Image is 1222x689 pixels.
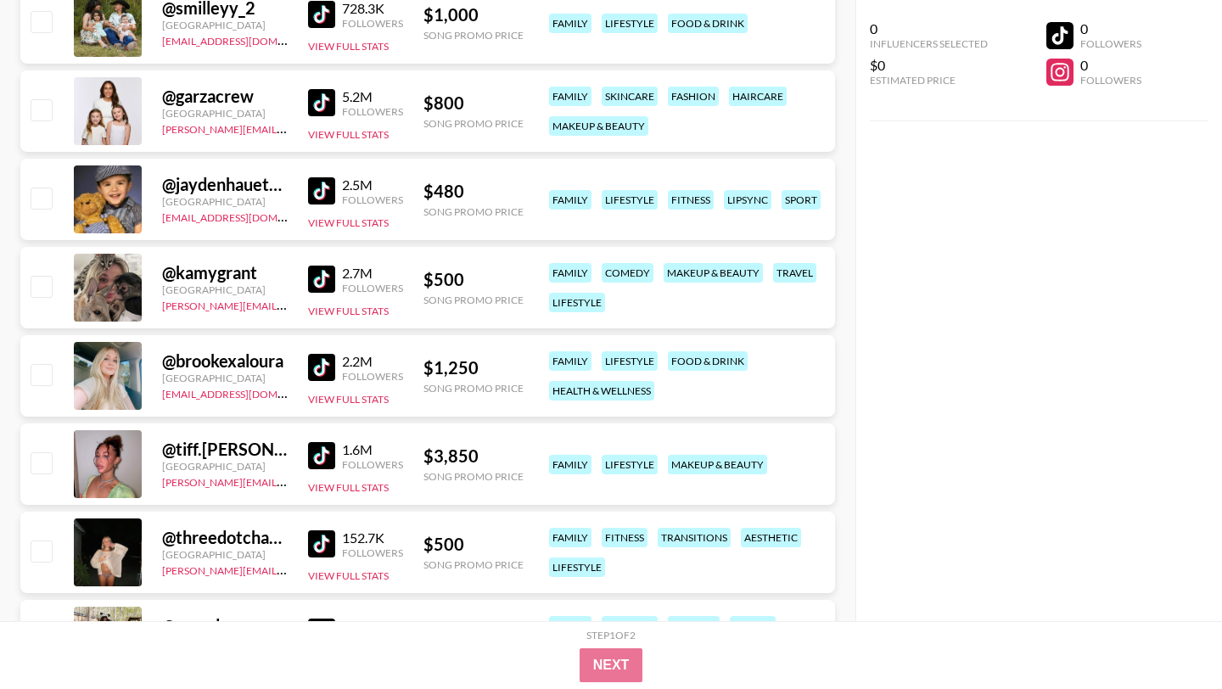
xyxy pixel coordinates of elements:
div: Followers [342,458,403,471]
img: TikTok [308,442,335,469]
div: family [549,190,591,210]
div: [GEOGRAPHIC_DATA] [162,195,288,208]
a: [PERSON_NAME][EMAIL_ADDRESS][DOMAIN_NAME] [162,120,413,136]
a: [EMAIL_ADDRESS][DOMAIN_NAME] [162,384,333,401]
div: 0 [870,20,988,37]
div: Influencers Selected [870,37,988,50]
div: 2.5M [342,176,403,193]
img: TikTok [308,530,335,557]
div: Followers [342,193,403,206]
div: Followers [1080,74,1141,87]
button: View Full Stats [308,40,389,53]
img: TikTok [308,354,335,381]
div: @ brookexaloura [162,350,288,372]
div: transitions [658,528,731,547]
div: 0 [1080,20,1141,37]
button: View Full Stats [308,481,389,494]
a: [EMAIL_ADDRESS][DOMAIN_NAME] [162,208,333,224]
div: [GEOGRAPHIC_DATA] [162,372,288,384]
div: 1.6M [342,441,403,458]
button: View Full Stats [308,393,389,406]
div: [GEOGRAPHIC_DATA] [162,548,288,561]
div: food & drink [668,14,748,33]
div: makeup & beauty [668,455,767,474]
button: Next [580,648,643,682]
a: [EMAIL_ADDRESS][DOMAIN_NAME] [162,31,333,48]
div: Song Promo Price [423,558,524,571]
button: View Full Stats [308,305,389,317]
img: TikTok [308,1,335,28]
img: TikTok [308,619,335,646]
div: lifestyle [602,14,658,33]
div: Song Promo Price [423,382,524,395]
div: lifestyle [602,190,658,210]
div: haircare [729,87,787,106]
div: Followers [342,17,403,30]
div: $ 480 [423,181,524,202]
div: @ threedotchanell [162,527,288,548]
div: lifestyle [602,455,658,474]
div: 754.3K [342,618,403,635]
div: family [549,455,591,474]
div: fitness [730,616,776,636]
div: skincare [602,87,658,106]
div: Followers [342,546,403,559]
div: [GEOGRAPHIC_DATA] [162,107,288,120]
div: Song Promo Price [423,29,524,42]
div: [GEOGRAPHIC_DATA] [162,19,288,31]
div: $ 500 [423,534,524,555]
div: $ 3,850 [423,445,524,467]
div: Followers [1080,37,1141,50]
div: food & drink [668,351,748,371]
button: View Full Stats [308,216,389,229]
div: fitness [668,190,714,210]
div: Song Promo Price [423,470,524,483]
div: fitness [602,528,647,547]
div: sport [782,190,821,210]
div: fashion [668,87,719,106]
a: [PERSON_NAME][EMAIL_ADDRESS][DOMAIN_NAME] [162,296,413,312]
div: $ 1,250 [423,357,524,378]
iframe: Drift Widget Chat Window [872,428,1212,614]
div: Followers [342,282,403,294]
div: lifestyle [602,616,658,636]
div: Followers [342,105,403,118]
div: [GEOGRAPHIC_DATA] [162,460,288,473]
button: View Full Stats [308,128,389,141]
div: @ agandana [162,615,288,636]
div: Song Promo Price [423,205,524,218]
div: Followers [342,370,403,383]
div: $ 1,000 [423,4,524,25]
a: [PERSON_NAME][EMAIL_ADDRESS][PERSON_NAME][PERSON_NAME][DOMAIN_NAME] [162,561,575,577]
div: 2.2M [342,353,403,370]
div: family [549,351,591,371]
button: View Full Stats [308,569,389,582]
div: $ 500 [423,269,524,290]
div: 0 [1080,57,1141,74]
div: family [549,616,591,636]
div: @ kamygrant [162,262,288,283]
div: $ 800 [423,92,524,114]
div: makeup & beauty [664,263,763,283]
div: family [549,263,591,283]
div: 152.7K [342,529,403,546]
div: comedy [668,616,720,636]
div: aesthetic [741,528,801,547]
div: family [549,14,591,33]
div: @ tiff.[PERSON_NAME] [162,439,288,460]
div: lifestyle [549,557,605,577]
iframe: Drift Widget Chat Controller [1137,604,1202,669]
div: [GEOGRAPHIC_DATA] [162,283,288,296]
div: 5.2M [342,88,403,105]
div: travel [773,263,816,283]
div: family [549,528,591,547]
div: lipsync [724,190,771,210]
div: $0 [870,57,988,74]
div: health & wellness [549,381,654,401]
div: lifestyle [549,293,605,312]
img: TikTok [308,177,335,204]
div: lifestyle [602,351,658,371]
div: comedy [602,263,653,283]
a: [PERSON_NAME][EMAIL_ADDRESS][DOMAIN_NAME] [162,473,413,489]
div: 2.7M [342,265,403,282]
